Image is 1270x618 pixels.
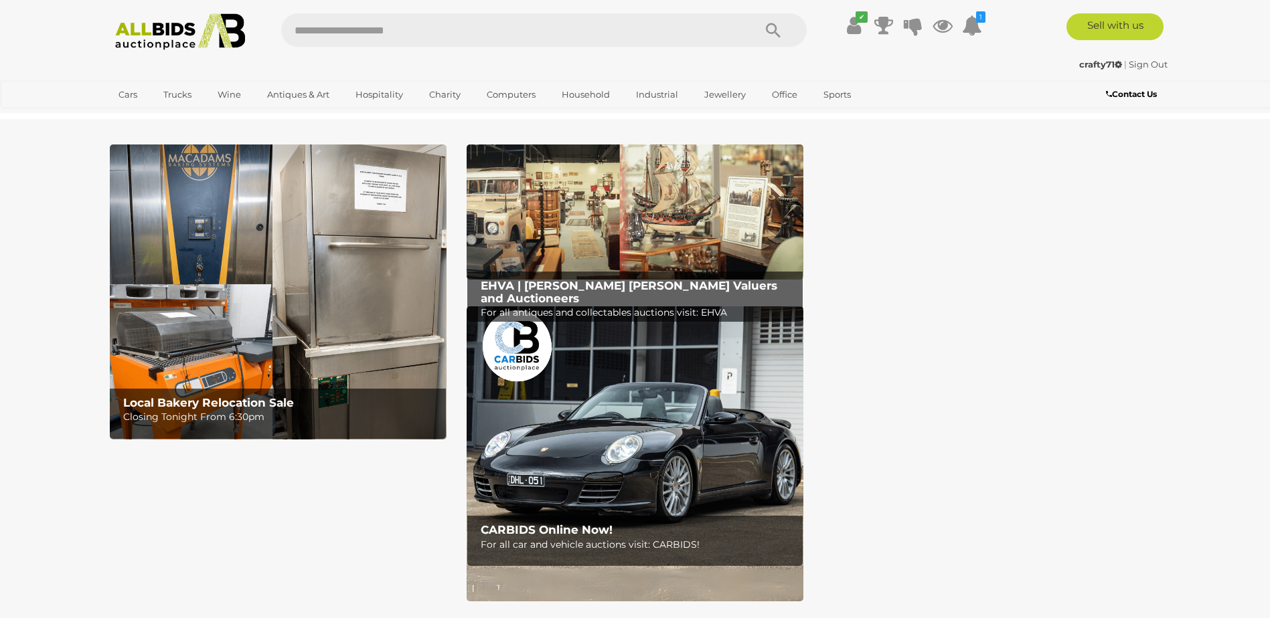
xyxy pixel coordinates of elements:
img: Allbids.com.au [108,13,253,50]
i: ✔ [856,11,868,23]
b: EHVA | [PERSON_NAME] [PERSON_NAME] Valuers and Auctioneers [481,279,777,305]
img: Local Bakery Relocation Sale [110,144,447,439]
button: Search [740,13,807,47]
a: Wine [209,84,250,106]
a: Antiques & Art [258,84,338,106]
img: CARBIDS Online Now! [467,306,803,601]
a: crafty71 [1079,59,1124,70]
a: Sign Out [1129,59,1168,70]
a: 1 [962,13,982,37]
a: Cars [110,84,146,106]
strong: crafty71 [1079,59,1122,70]
p: For all car and vehicle auctions visit: CARBIDS! [481,536,796,553]
a: Computers [478,84,544,106]
img: EHVA | Evans Hastings Valuers and Auctioneers [467,144,803,280]
p: Closing Tonight From 6:30pm [123,409,439,425]
a: Jewellery [696,84,755,106]
a: Household [553,84,619,106]
b: Local Bakery Relocation Sale [123,396,294,409]
a: [GEOGRAPHIC_DATA] [110,106,222,128]
a: ✔ [844,13,864,37]
i: 1 [976,11,985,23]
a: Office [763,84,806,106]
b: Contact Us [1106,89,1157,99]
a: EHVA | Evans Hastings Valuers and Auctioneers EHVA | [PERSON_NAME] [PERSON_NAME] Valuers and Auct... [467,144,803,280]
a: Charity [420,84,469,106]
a: CARBIDS Online Now! CARBIDS Online Now! For all car and vehicle auctions visit: CARBIDS! [467,306,803,601]
a: Industrial [627,84,687,106]
b: CARBIDS Online Now! [481,523,613,536]
a: Contact Us [1106,87,1160,102]
a: Sports [815,84,860,106]
a: Trucks [155,84,200,106]
a: Hospitality [347,84,412,106]
a: Local Bakery Relocation Sale Local Bakery Relocation Sale Closing Tonight From 6:30pm [110,144,447,439]
p: For all antiques and collectables auctions visit: EHVA [481,304,796,321]
a: Sell with us [1066,13,1164,40]
span: | [1124,59,1127,70]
